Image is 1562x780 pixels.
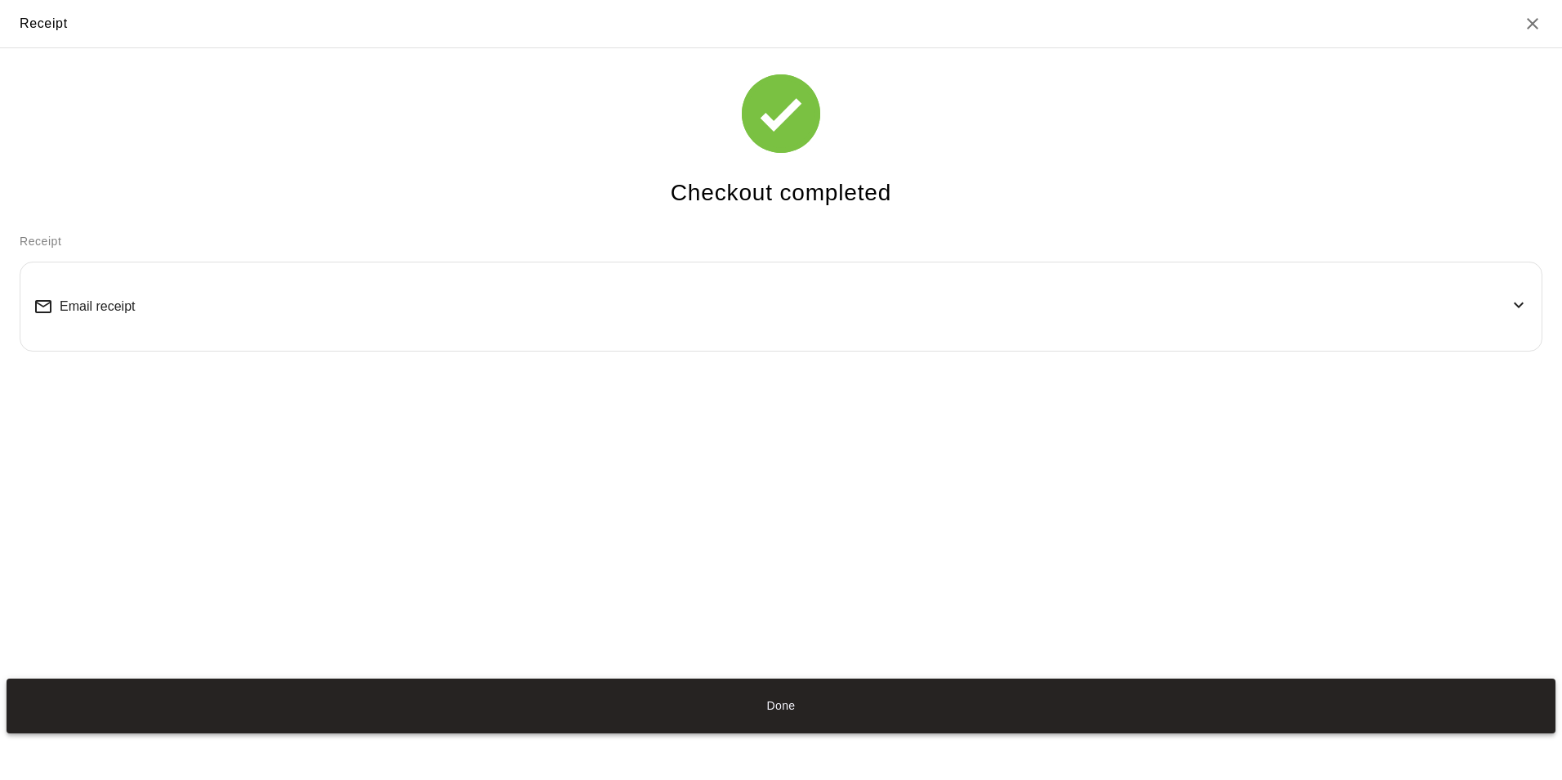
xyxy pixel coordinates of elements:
[60,299,135,314] span: Email receipt
[1523,14,1542,34] button: Close
[7,679,1555,733] button: Done
[671,179,891,208] h4: Checkout completed
[20,233,1542,250] p: Receipt
[20,13,68,34] div: Receipt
